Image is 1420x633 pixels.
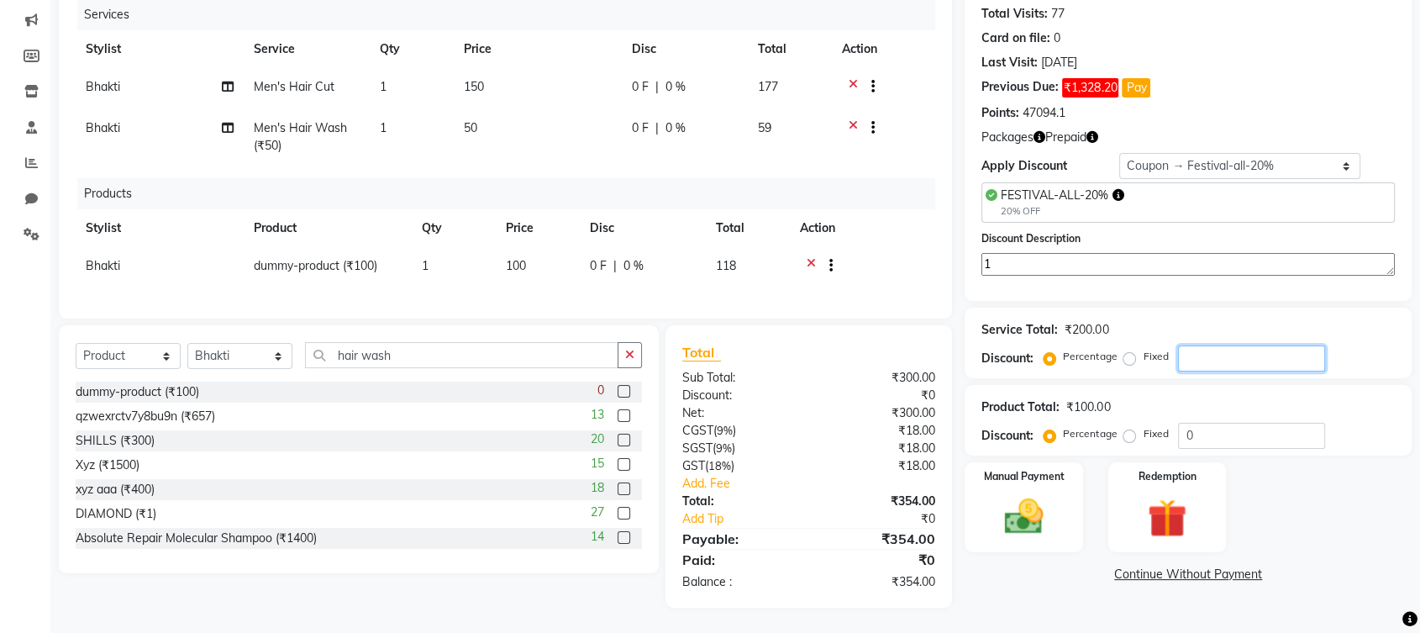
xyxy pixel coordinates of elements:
[591,406,604,424] span: 13
[254,258,377,273] span: dummy-product (₹100)
[716,258,736,273] span: 118
[984,469,1065,484] label: Manual Payment
[981,427,1033,445] div: Discount:
[76,30,244,68] th: Stylist
[76,383,199,401] div: dummy-product (₹100)
[809,387,949,404] div: ₹0
[77,178,948,209] div: Products
[76,408,215,425] div: qzwexrctv7y8bu9n (₹657)
[748,30,832,68] th: Total
[1063,349,1117,364] label: Percentage
[832,30,935,68] th: Action
[981,398,1060,416] div: Product Total:
[670,440,809,457] div: ( )
[1143,349,1168,364] label: Fixed
[665,119,686,137] span: 0 %
[981,157,1119,175] div: Apply Discount
[809,457,949,475] div: ₹18.00
[981,350,1033,367] div: Discount:
[670,475,948,493] a: Add. Fee
[717,424,733,437] span: 9%
[590,257,607,275] span: 0 F
[380,79,387,94] span: 1
[591,455,604,472] span: 15
[506,258,526,273] span: 100
[981,29,1050,47] div: Card on file:
[809,550,949,570] div: ₹0
[809,493,949,510] div: ₹354.00
[1001,187,1108,203] span: FESTIVAL-ALL-20%
[254,79,334,94] span: Men's Hair Cut
[670,387,809,404] div: Discount:
[254,120,347,153] span: Men's Hair Wash (₹50)
[1054,29,1060,47] div: 0
[1122,78,1150,98] button: Pay
[1001,204,1123,219] div: 20% OFF
[992,494,1055,539] img: _cash.svg
[716,441,732,455] span: 9%
[370,30,454,68] th: Qty
[1051,5,1065,23] div: 77
[968,566,1408,583] a: Continue Without Payment
[1023,104,1065,122] div: 47094.1
[76,456,139,474] div: Xyz (₹1500)
[670,573,809,591] div: Balance :
[305,342,618,368] input: Search or Scan
[1041,54,1077,71] div: [DATE]
[76,481,155,498] div: xyz aaa (₹400)
[670,369,809,387] div: Sub Total:
[670,422,809,440] div: ( )
[244,30,370,68] th: Service
[790,209,935,247] th: Action
[708,459,731,472] span: 18%
[809,404,949,422] div: ₹300.00
[412,209,496,247] th: Qty
[76,209,244,247] th: Stylist
[622,30,748,68] th: Disc
[86,120,120,135] span: Bhakti
[670,493,809,510] div: Total:
[682,423,713,438] span: CGST
[591,479,604,497] span: 18
[1063,426,1117,441] label: Percentage
[682,440,713,456] span: SGST
[244,209,412,247] th: Product
[809,422,949,440] div: ₹18.00
[580,209,706,247] th: Disc
[1143,426,1168,441] label: Fixed
[86,79,120,94] span: Bhakti
[591,430,604,448] span: 20
[809,529,949,549] div: ₹354.00
[670,404,809,422] div: Net:
[682,344,721,361] span: Total
[682,458,705,473] span: GST
[380,120,387,135] span: 1
[706,209,790,247] th: Total
[981,321,1058,339] div: Service Total:
[981,78,1059,98] div: Previous Due:
[496,209,580,247] th: Price
[809,369,949,387] div: ₹300.00
[623,257,644,275] span: 0 %
[86,258,120,273] span: Bhakti
[665,78,686,96] span: 0 %
[655,119,659,137] span: |
[464,120,477,135] span: 50
[1138,469,1196,484] label: Redemption
[670,457,809,475] div: ( )
[1065,321,1108,339] div: ₹200.00
[597,382,604,399] span: 0
[809,440,949,457] div: ₹18.00
[981,104,1019,122] div: Points:
[464,79,484,94] span: 150
[76,530,317,547] div: Absolute Repair Molecular Shampoo (₹1400)
[832,510,948,528] div: ₹0
[76,432,155,450] div: SHILLS (₹300)
[809,573,949,591] div: ₹354.00
[655,78,659,96] span: |
[758,79,778,94] span: 177
[981,5,1048,23] div: Total Visits:
[632,78,649,96] span: 0 F
[1066,398,1110,416] div: ₹100.00
[76,505,156,523] div: DIAMOND (₹1)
